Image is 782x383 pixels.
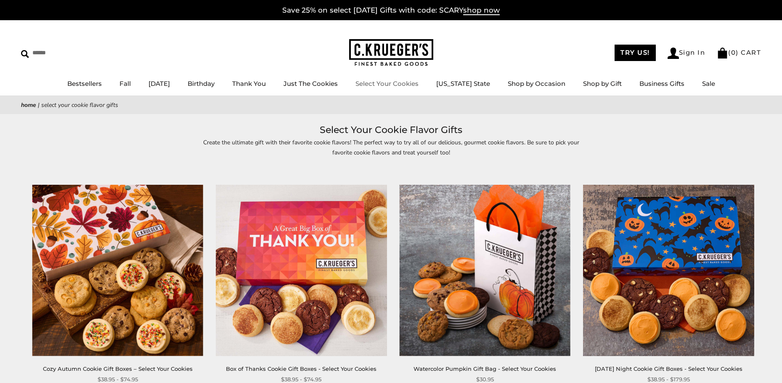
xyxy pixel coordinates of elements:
[21,50,29,58] img: Search
[508,80,565,88] a: Shop by Occasion
[32,185,203,356] img: Cozy Autumn Cookie Gift Boxes – Select Your Cookies
[702,80,715,88] a: Sale
[226,365,376,372] a: Box of Thanks Cookie Gift Boxes - Select Your Cookies
[284,80,338,88] a: Just The Cookies
[717,48,728,59] img: Bag
[67,80,102,88] a: Bestsellers
[21,100,761,110] nav: breadcrumbs
[41,101,118,109] span: Select Your Cookie Flavor Gifts
[595,365,742,372] a: [DATE] Night Cookie Gift Boxes - Select Your Cookies
[148,80,170,88] a: [DATE]
[43,365,193,372] a: Cozy Autumn Cookie Gift Boxes – Select Your Cookies
[615,45,656,61] a: TRY US!
[21,101,36,109] a: Home
[119,80,131,88] a: Fall
[583,80,622,88] a: Shop by Gift
[232,80,266,88] a: Thank You
[21,46,121,59] input: Search
[668,48,679,59] img: Account
[583,185,754,356] img: Halloween Night Cookie Gift Boxes - Select Your Cookies
[188,80,215,88] a: Birthday
[216,185,387,356] img: Box of Thanks Cookie Gift Boxes - Select Your Cookies
[668,48,705,59] a: Sign In
[717,48,761,56] a: (0) CART
[38,101,40,109] span: |
[436,80,490,88] a: [US_STATE] State
[399,185,570,356] img: Watercolor Pumpkin Gift Bag - Select Your Cookies
[34,122,748,138] h1: Select Your Cookie Flavor Gifts
[414,365,556,372] a: Watercolor Pumpkin Gift Bag - Select Your Cookies
[639,80,684,88] a: Business Gifts
[731,48,736,56] span: 0
[282,6,500,15] a: Save 25% on select [DATE] Gifts with code: SCARYshop now
[349,39,433,66] img: C.KRUEGER'S
[198,138,585,157] p: Create the ultimate gift with their favorite cookie flavors! The perfect way to try all of our de...
[463,6,500,15] span: shop now
[355,80,419,88] a: Select Your Cookies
